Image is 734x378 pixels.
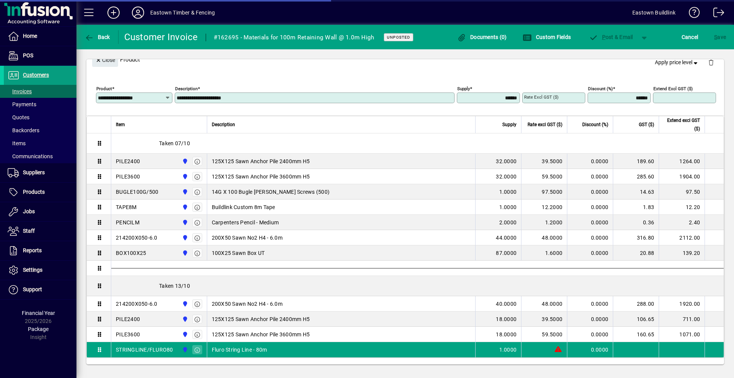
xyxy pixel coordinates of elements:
span: 200X50 Sawn No2 H4 - 6.0m [212,234,283,242]
div: Eastown Buildlink [632,6,676,19]
span: 40.0000 [496,300,516,308]
td: 12.20 [659,200,705,215]
span: Extend excl GST ($) [664,116,700,133]
span: Customers [23,72,49,78]
span: Holyoake St [180,157,189,165]
span: Holyoake St [180,300,189,308]
span: Cancel [682,31,698,43]
span: Description [212,120,235,129]
span: 1.0000 [499,346,517,354]
span: Financial Year [22,310,55,316]
div: #162695 - Materials for 100m Retaining Wall @ 1.0m High [214,31,375,44]
button: Save [712,30,728,44]
app-page-header-button: Close [90,56,120,63]
span: Suppliers [23,169,45,175]
td: 0.0000 [567,154,613,169]
td: 1.83 [613,200,659,215]
td: 0.36 [613,215,659,230]
a: Logout [708,2,724,26]
span: Support [23,286,42,292]
span: 87.0000 [496,249,516,257]
mat-label: Description [175,86,198,91]
div: 214200X050-6.0 [116,234,158,242]
div: Customer Invoice [124,31,198,43]
span: 1.0000 [499,188,517,196]
span: 125X125 Sawn Anchor Pile 2400mm H5 [212,157,310,165]
td: 1071.00 [659,327,705,342]
span: 200X50 Sawn No2 H4 - 6.0m [212,300,283,308]
span: Invoices [8,88,32,94]
span: Holyoake St [180,315,189,323]
a: Payments [4,98,76,111]
span: GST ($) [639,120,654,129]
a: Communications [4,150,76,163]
button: Custom Fields [521,30,573,44]
td: 14.63 [613,184,659,200]
span: Carpenters Pencil - Medium [212,219,279,226]
span: Custom Fields [523,34,571,40]
span: Jobs [23,208,35,214]
app-page-header-button: Delete [702,59,720,66]
div: 1.2000 [526,219,562,226]
div: Eastown Timber & Fencing [150,6,215,19]
td: 285.60 [613,169,659,184]
td: 139.20 [659,245,705,261]
span: Item [116,120,125,129]
td: 0.0000 [567,230,613,245]
span: 18.0000 [496,331,516,338]
div: 48.0000 [526,234,562,242]
a: Products [4,183,76,202]
span: 32.0000 [496,173,516,180]
a: Backorders [4,124,76,137]
button: Close [92,53,118,67]
span: Holyoake St [180,218,189,227]
div: 39.5000 [526,315,562,323]
button: Profile [126,6,150,19]
span: Settings [23,267,42,273]
button: Delete [702,53,720,71]
td: 1264.00 [659,154,705,169]
span: Communications [8,153,53,159]
span: 125X125 Sawn Anchor Pile 2400mm H5 [212,315,310,323]
span: S [714,34,717,40]
span: Items [8,140,26,146]
div: BOX100X25 [116,249,146,257]
span: Reports [23,247,42,253]
td: 97.50 [659,184,705,200]
div: STRINGLINE/FLURO80 [116,346,173,354]
span: 2.0000 [499,219,517,226]
td: 0.0000 [567,184,613,200]
a: Home [4,27,76,46]
td: 2112.00 [659,230,705,245]
div: TAPE8M [116,203,137,211]
span: Staff [23,228,35,234]
button: Add [101,6,126,19]
app-page-header-button: Back [76,30,119,44]
td: 0.0000 [567,245,613,261]
td: 0.0000 [567,200,613,215]
span: ave [714,31,726,43]
td: 0.0000 [567,327,613,342]
a: Quotes [4,111,76,124]
span: Buildlink Custom 8m Tape [212,203,275,211]
button: Post & Email [585,30,637,44]
button: Documents (0) [455,30,509,44]
span: Home [23,33,37,39]
div: 39.5000 [526,157,562,165]
div: PILE2400 [116,157,140,165]
span: 32.0000 [496,157,516,165]
span: Supply [502,120,516,129]
div: 59.5000 [526,173,562,180]
div: 12.2000 [526,203,562,211]
td: 288.00 [613,296,659,311]
span: Holyoake St [180,172,189,181]
span: Quotes [8,114,29,120]
span: 18.0000 [496,315,516,323]
span: Backorders [8,127,39,133]
div: 97.5000 [526,188,562,196]
a: Jobs [4,202,76,221]
span: Payments [8,101,36,107]
span: ost & Email [589,34,633,40]
div: PILE3600 [116,173,140,180]
div: 48.0000 [526,300,562,308]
